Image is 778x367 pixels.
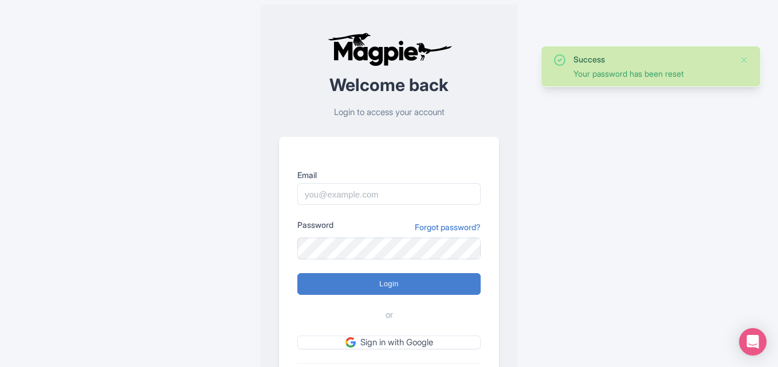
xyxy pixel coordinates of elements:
img: google.svg [345,337,356,348]
a: Forgot password? [415,221,481,233]
button: Close [740,53,749,67]
input: you@example.com [297,183,481,205]
div: Your password has been reset [573,68,730,80]
input: Login [297,273,481,295]
label: Email [297,169,481,181]
div: Open Intercom Messenger [739,328,767,356]
a: Sign in with Google [297,336,481,350]
div: Success [573,53,730,65]
label: Password [297,219,333,231]
p: Login to access your account [279,106,499,119]
img: logo-ab69f6fb50320c5b225c76a69d11143b.png [325,32,454,66]
h2: Welcome back [279,76,499,94]
span: or [386,309,393,322]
